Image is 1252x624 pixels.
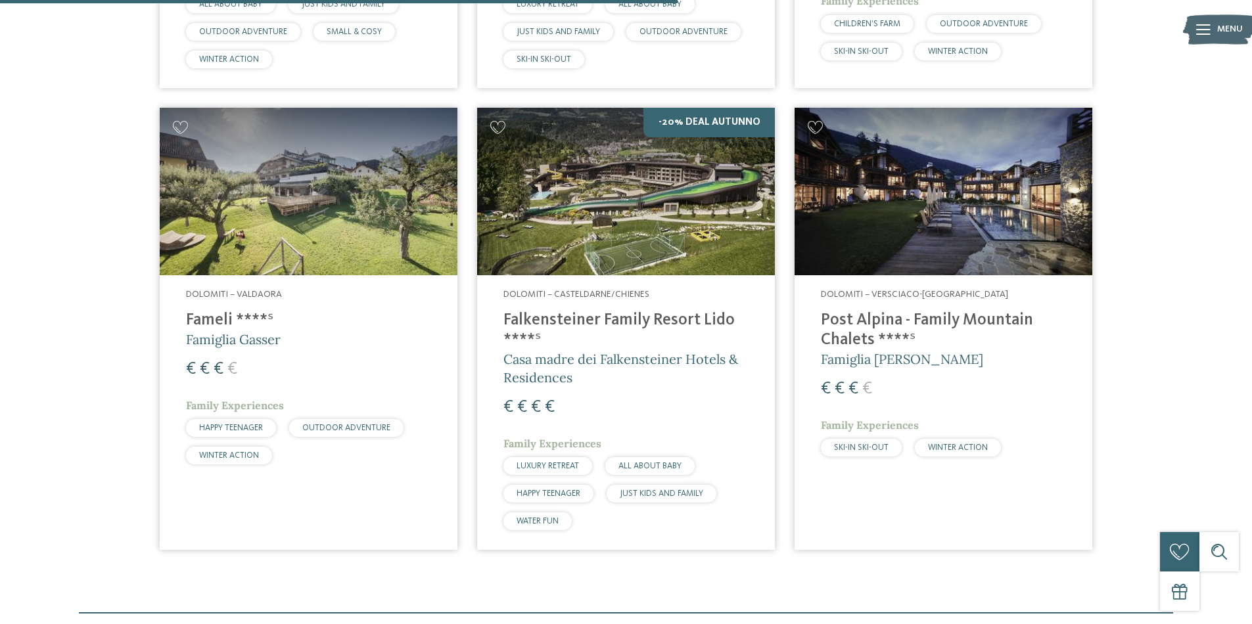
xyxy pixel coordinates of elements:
span: € [545,399,555,416]
img: Post Alpina - Family Mountain Chalets ****ˢ [795,108,1092,275]
span: JUST KIDS AND FAMILY [620,489,703,498]
span: WINTER ACTION [928,47,988,56]
span: € [517,399,527,416]
span: OUTDOOR ADVENTURE [940,20,1028,28]
a: Cercate un hotel per famiglie? Qui troverete solo i migliori! Dolomiti – Versciaco-[GEOGRAPHIC_DA... [795,108,1092,550]
span: € [821,380,831,397]
span: Family Experiences [186,399,284,412]
span: Casa madre dei Falkensteiner Hotels & Residences [503,351,738,386]
h4: Falkensteiner Family Resort Lido ****ˢ [503,311,749,350]
span: Dolomiti – Versciaco-[GEOGRAPHIC_DATA] [821,290,1008,299]
span: JUST KIDS AND FAMILY [517,28,600,36]
span: € [835,380,845,397]
span: Family Experiences [503,437,601,450]
span: € [186,361,196,378]
span: OUTDOOR ADVENTURE [302,424,390,432]
a: Cercate un hotel per famiglie? Qui troverete solo i migliori! -20% Deal Autunno Dolomiti – Castel... [477,108,775,550]
span: OUTDOOR ADVENTURE [639,28,728,36]
span: SMALL & COSY [327,28,382,36]
span: Dolomiti – Casteldarne/Chienes [503,290,649,299]
span: Dolomiti – Valdaora [186,290,282,299]
span: € [862,380,872,397]
span: ALL ABOUT BABY [618,462,682,470]
span: SKI-IN SKI-OUT [517,55,571,64]
img: Cercate un hotel per famiglie? Qui troverete solo i migliori! [160,108,457,275]
span: HAPPY TEENAGER [199,424,263,432]
span: WINTER ACTION [199,451,259,460]
span: € [200,361,210,378]
a: Cercate un hotel per famiglie? Qui troverete solo i migliori! Dolomiti – Valdaora Fameli ****ˢ Fa... [160,108,457,550]
span: Family Experiences [821,418,919,432]
span: Famiglia Gasser [186,331,281,347]
span: LUXURY RETREAT [517,462,579,470]
span: Famiglia [PERSON_NAME] [821,351,983,367]
span: € [531,399,541,416]
span: SKI-IN SKI-OUT [834,47,889,56]
span: OUTDOOR ADVENTURE [199,28,287,36]
span: € [848,380,858,397]
span: € [214,361,223,378]
span: HAPPY TEENAGER [517,489,580,498]
h4: Post Alpina - Family Mountain Chalets ****ˢ [821,311,1066,350]
span: WINTER ACTION [928,443,988,452]
span: CHILDREN’S FARM [834,20,900,28]
span: WINTER ACTION [199,55,259,64]
span: WATER FUN [517,517,559,525]
span: € [227,361,237,378]
span: € [503,399,513,416]
img: Cercate un hotel per famiglie? Qui troverete solo i migliori! [477,108,775,275]
span: SKI-IN SKI-OUT [834,443,889,452]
